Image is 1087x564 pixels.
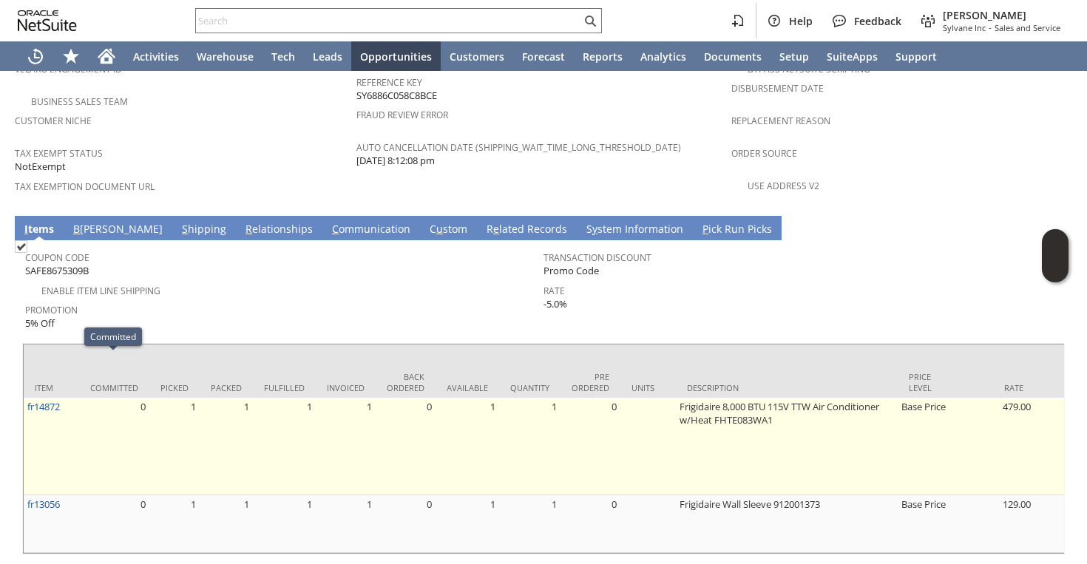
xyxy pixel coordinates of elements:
[376,495,436,553] td: 0
[687,382,887,393] div: Description
[583,222,687,238] a: System Information
[543,251,651,264] a: Transaction Discount
[182,222,188,236] span: S
[271,50,295,64] span: Tech
[253,495,316,553] td: 1
[178,222,230,238] a: Shipping
[18,10,77,31] svg: logo
[149,495,200,553] td: 1
[90,382,138,393] div: Committed
[27,497,60,511] a: fr13056
[1046,219,1063,237] a: Unrolled view on
[989,22,992,33] span: -
[356,154,435,168] span: [DATE] 8:12:08 pm
[895,50,937,64] span: Support
[771,41,818,71] a: Setup
[898,398,953,495] td: Base Price
[1042,256,1069,283] span: Oracle Guided Learning Widget. To move around, please hold and drag
[313,50,342,64] span: Leads
[995,22,1060,33] span: Sales and Service
[731,82,824,95] a: Disbursement Date
[818,41,887,71] a: SuiteApps
[21,222,58,238] a: Items
[79,495,149,553] td: 0
[1042,229,1069,282] iframe: Click here to launch Oracle Guided Learning Help Panel
[543,297,567,311] span: -5.0%
[572,371,609,393] div: Pre Ordered
[264,382,305,393] div: Fulfilled
[909,371,942,393] div: Price Level
[447,382,488,393] div: Available
[583,50,623,64] span: Reports
[436,222,443,236] span: u
[543,285,565,297] a: Rate
[328,222,414,238] a: Communication
[510,382,549,393] div: Quantity
[731,147,797,160] a: Order Source
[676,398,898,495] td: Frigidaire 8,000 BTU 115V TTW Air Conditioner w/Heat FHTE083WA1
[25,251,89,264] a: Coupon Code
[356,76,422,89] a: Reference Key
[592,222,597,236] span: y
[513,41,574,71] a: Forecast
[898,495,953,553] td: Base Price
[27,47,44,65] svg: Recent Records
[31,95,128,108] a: Business Sales Team
[133,50,179,64] span: Activities
[436,495,499,553] td: 1
[748,180,819,192] a: Use Address V2
[15,160,66,174] span: NotExempt
[581,12,599,30] svg: Search
[360,50,432,64] span: Opportunities
[197,50,254,64] span: Warehouse
[70,222,166,238] a: B[PERSON_NAME]
[263,41,304,71] a: Tech
[90,330,136,343] div: Committed
[953,398,1034,495] td: 479.00
[89,41,124,71] a: Home
[15,147,103,160] a: Tax Exempt Status
[332,222,339,236] span: C
[35,382,68,393] div: Item
[943,22,986,33] span: Sylvane Inc
[704,50,762,64] span: Documents
[24,222,28,236] span: I
[73,222,80,236] span: B
[827,50,878,64] span: SuiteApps
[15,115,92,127] a: Customer Niche
[702,222,708,236] span: P
[356,109,448,121] a: Fraud Review Error
[245,222,252,236] span: R
[676,495,898,553] td: Frigidaire Wall Sleeve 912001373
[27,400,60,413] a: fr14872
[351,41,441,71] a: Opportunities
[699,222,776,238] a: Pick Run Picks
[574,41,631,71] a: Reports
[356,141,681,154] a: Auto Cancellation Date (shipping_wait_time_long_threshold_date)
[79,398,149,495] td: 0
[731,115,830,127] a: Replacement reason
[543,264,599,278] span: Promo Code
[200,398,253,495] td: 1
[441,41,513,71] a: Customers
[160,382,189,393] div: Picked
[522,50,565,64] span: Forecast
[304,41,351,71] a: Leads
[25,264,89,278] span: SAFE8675309B
[695,41,771,71] a: Documents
[53,41,89,71] div: Shortcuts
[253,398,316,495] td: 1
[499,398,561,495] td: 1
[450,50,504,64] span: Customers
[41,285,160,297] a: Enable Item Line Shipping
[943,8,1060,22] span: [PERSON_NAME]
[789,14,813,28] span: Help
[493,222,499,236] span: e
[640,50,686,64] span: Analytics
[200,495,253,553] td: 1
[15,180,155,193] a: Tax Exemption Document URL
[25,304,78,316] a: Promotion
[561,398,620,495] td: 0
[376,398,436,495] td: 0
[436,398,499,495] td: 1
